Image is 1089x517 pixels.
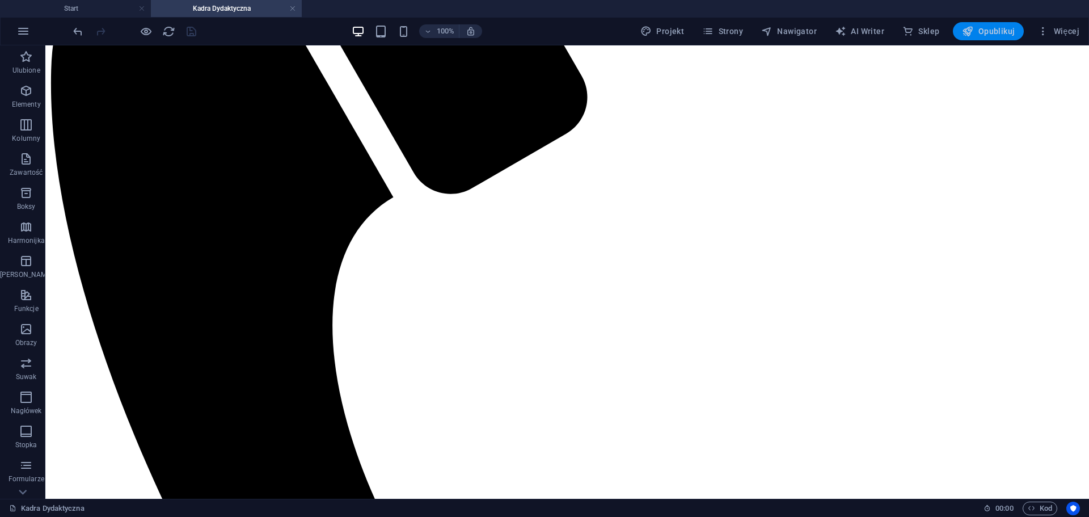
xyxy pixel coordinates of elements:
button: undo [71,24,85,38]
button: Projekt [636,22,689,40]
button: Usercentrics [1066,502,1080,515]
p: Boksy [17,202,36,211]
p: Ulubione [12,66,40,75]
button: AI Writer [830,22,889,40]
span: Więcej [1037,26,1079,37]
p: Obrazy [15,338,37,347]
p: Kolumny [12,134,40,143]
button: 100% [419,24,459,38]
i: Po zmianie rozmiaru automatycznie dostosowuje poziom powiększenia do wybranego urządzenia. [466,26,476,36]
i: Przeładuj stronę [162,25,175,38]
p: Formularze [9,474,44,484]
div: Projekt (Ctrl+Alt+Y) [636,22,689,40]
p: Stopka [15,440,37,449]
span: Projekt [640,26,684,37]
button: reload [162,24,175,38]
button: Sklep [898,22,944,40]
span: Sklep [902,26,939,37]
span: 00 00 [995,502,1013,515]
button: Więcej [1033,22,1084,40]
p: Elementy [12,100,41,109]
span: Opublikuj [962,26,1015,37]
button: Kliknij tutaj, aby wyjść z trybu podglądu i kontynuować edycję [139,24,153,38]
h4: Kadra Dydaktyczna [151,2,302,15]
p: Harmonijka [8,236,45,245]
button: Kod [1023,502,1057,515]
a: Kliknij, aby anulować zaznaczenie. Kliknij dwukrotnie, aby otworzyć Strony [9,502,85,515]
span: : [1003,504,1005,512]
p: Suwak [16,372,37,381]
p: Nagłówek [11,406,42,415]
button: Strony [698,22,748,40]
span: Nawigator [761,26,817,37]
h6: 100% [436,24,454,38]
h6: Czas sesji [984,502,1014,515]
button: Opublikuj [953,22,1024,40]
i: Cofnij: Zmień obraz (Ctrl+Z) [71,25,85,38]
span: Strony [702,26,743,37]
p: Zawartość [10,168,43,177]
button: Nawigator [757,22,821,40]
span: Kod [1028,502,1052,515]
p: Funkcje [14,304,39,313]
span: AI Writer [835,26,884,37]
